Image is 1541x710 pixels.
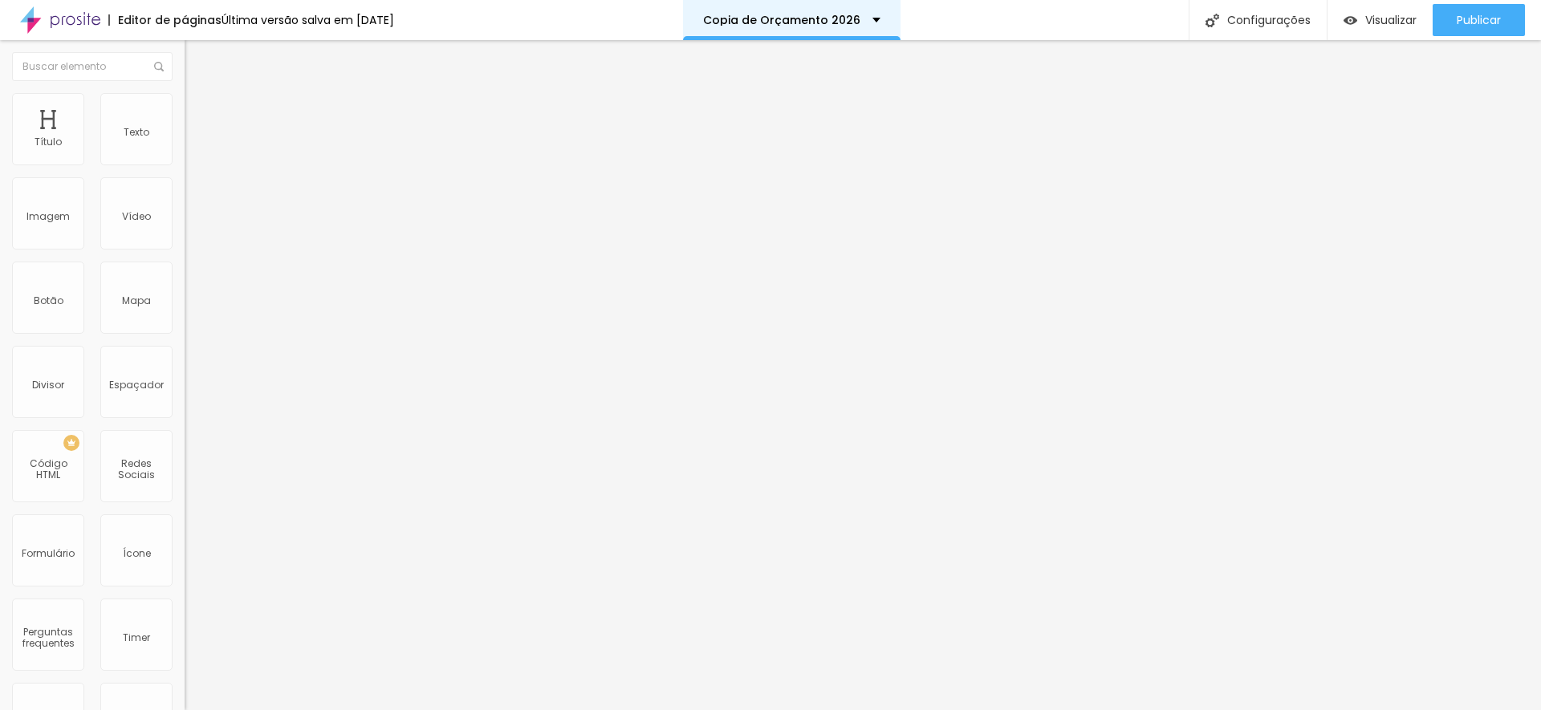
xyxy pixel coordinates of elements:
div: Editor de páginas [108,14,222,26]
div: Ícone [123,558,151,569]
button: Visualizar [1328,4,1433,36]
img: Icone [1206,14,1219,27]
img: view-1.svg [1344,14,1357,27]
div: Mapa [122,305,151,316]
span: Visualizar [1365,14,1417,26]
iframe: Editor [185,40,1541,710]
div: Redes Sociais [104,468,168,491]
div: Espaçador [109,389,164,400]
input: Buscar elemento [12,52,173,81]
div: Imagem [26,221,70,232]
div: Vídeo [122,221,151,232]
img: Icone [154,62,164,71]
div: Código HTML [16,468,79,491]
div: Formulário [22,558,75,569]
div: Perguntas frequentes [16,636,79,659]
div: Última versão salva em [DATE] [222,14,394,26]
span: Publicar [1457,14,1501,26]
button: Publicar [1433,4,1525,36]
div: Texto [124,136,149,148]
p: Copia de Orçamento 2026 [703,14,860,26]
div: Timer [123,642,150,653]
div: Divisor [32,389,64,400]
div: Título [35,136,62,148]
div: Botão [34,305,63,316]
